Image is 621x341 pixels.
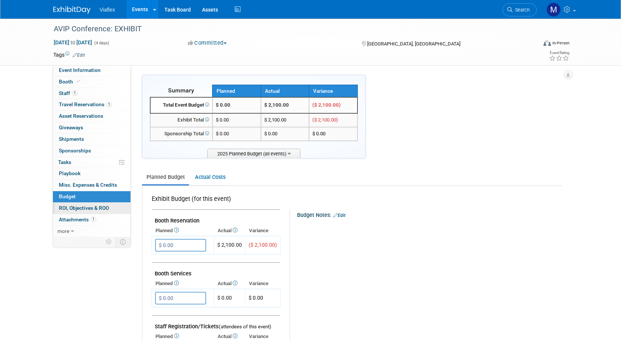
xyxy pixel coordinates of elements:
[152,263,280,279] td: Booth Services
[214,278,245,289] th: Actual
[249,295,263,301] span: $ 0.00
[59,90,78,96] span: Staff
[216,102,230,108] span: $ 0.00
[261,85,309,97] th: Actual
[100,7,115,13] span: Viaflex
[309,85,357,97] th: Variance
[546,3,561,17] img: Megan Ringling
[53,145,130,157] a: Sponsorships
[502,3,537,16] a: Search
[59,136,84,142] span: Shipments
[152,195,277,207] div: Exhibit Budget (for this event)
[53,203,130,214] a: ROI, Objectives & ROO
[53,65,130,76] a: Event Information
[154,102,209,109] div: Total Event Budget
[261,97,309,113] td: $ 2,100.00
[154,117,209,124] div: Exhibit Total
[152,316,280,332] td: Staff Registration/Tickets
[59,113,103,119] span: Asset Reservations
[53,226,130,237] a: more
[59,67,101,73] span: Event Information
[185,39,230,47] button: Committed
[217,242,242,248] span: $ 2,100.00
[53,99,130,110] a: Travel Reservations1
[69,40,76,45] span: to
[190,170,230,184] a: Actual Costs
[59,79,82,85] span: Booth
[58,159,71,165] span: Tasks
[53,168,130,179] a: Playbook
[168,87,194,94] span: Summary
[154,130,209,138] div: Sponsorship Total
[249,242,277,248] span: ($ 2,100.00)
[543,40,551,46] img: Format-Inperson.png
[116,237,131,247] td: Toggle Event Tabs
[103,237,116,247] td: Personalize Event Tab Strip
[152,210,280,226] td: Booth Reservation
[207,149,300,158] span: 2025 Planned Budget (all events)
[333,213,346,218] a: Edit
[59,170,81,176] span: Playbook
[142,170,189,184] a: Planned Budget
[53,111,130,122] a: Asset Reservations
[261,127,309,141] td: $ 0.00
[73,53,85,58] a: Edit
[59,148,91,154] span: Sponsorships
[216,117,229,123] span: $ 0.00
[72,90,78,96] span: 1
[106,102,112,107] span: 1
[53,39,92,46] span: [DATE] [DATE]
[53,76,130,88] a: Booth
[51,22,526,36] div: AVIP Conference: EXHIBIT
[59,193,76,199] span: Budget
[76,79,80,83] i: Booth reservation complete
[53,191,130,202] a: Budget
[152,225,214,236] th: Planned
[245,225,280,236] th: Variance
[245,278,280,289] th: Variance
[214,225,245,236] th: Actual
[219,324,271,329] span: (attendees of this event)
[214,289,245,307] td: $ 0.00
[57,228,69,234] span: more
[53,157,130,168] a: Tasks
[312,102,341,108] span: ($ 2,100.00)
[59,124,83,130] span: Giveaways
[212,85,261,97] th: Planned
[53,134,130,145] a: Shipments
[59,205,109,211] span: ROI, Objectives & ROO
[297,209,561,219] div: Budget Notes:
[59,217,96,222] span: Attachments
[91,217,96,222] span: 1
[53,214,130,225] a: Attachments1
[53,88,130,99] a: Staff1
[53,180,130,191] a: Misc. Expenses & Credits
[493,39,570,50] div: Event Format
[513,7,530,13] span: Search
[94,41,109,45] span: (4 days)
[367,41,460,47] span: [GEOGRAPHIC_DATA], [GEOGRAPHIC_DATA]
[216,131,229,136] span: $ 0.00
[53,6,91,14] img: ExhibitDay
[312,131,325,136] span: $ 0.00
[312,117,338,123] span: ($ 2,100.00)
[152,278,214,289] th: Planned
[53,122,130,133] a: Giveaways
[261,113,309,127] td: $ 2,100.00
[549,51,569,55] div: Event Rating
[552,40,570,46] div: In-Person
[59,182,117,188] span: Misc. Expenses & Credits
[59,101,112,107] span: Travel Reservations
[53,51,85,59] td: Tags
